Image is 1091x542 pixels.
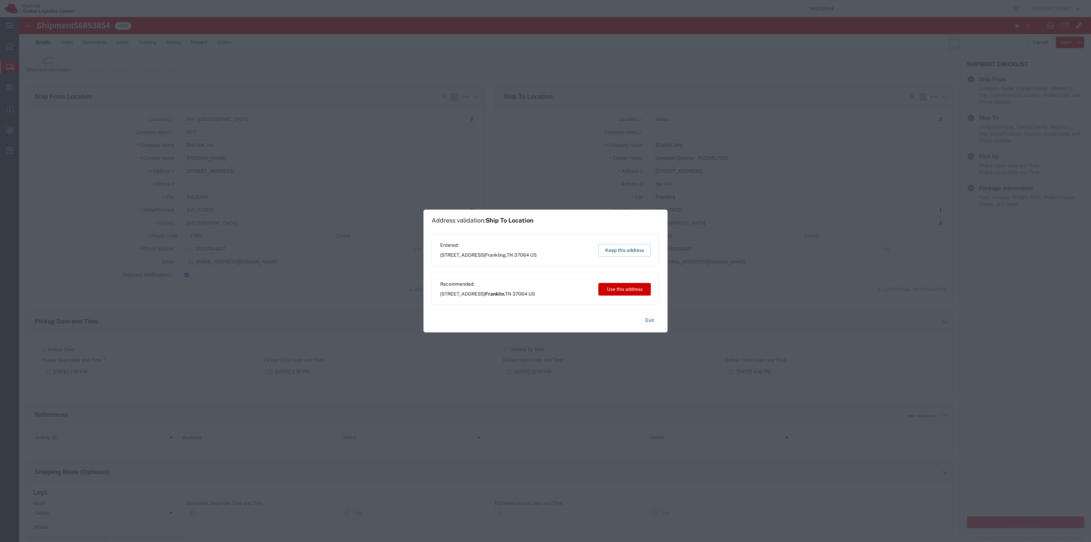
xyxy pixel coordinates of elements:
[528,291,535,297] span: US
[507,252,513,258] span: TN
[530,252,537,258] span: US
[514,252,529,258] span: 37064
[440,290,535,298] span: [STREET_ADDRESS] ,
[485,252,506,258] span: Frankling
[440,281,535,288] span: Recommended:
[440,252,537,259] span: [STREET_ADDRESS] ,
[505,291,511,297] span: TN
[512,291,527,297] span: 37064
[640,314,659,326] button: Exit
[440,242,537,249] span: Entered:
[485,291,504,297] span: Franklin
[485,217,534,224] span: Ship To Location
[598,244,651,257] button: Keep this address
[598,283,651,296] button: Use this address
[432,217,534,224] h1: Address validation:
